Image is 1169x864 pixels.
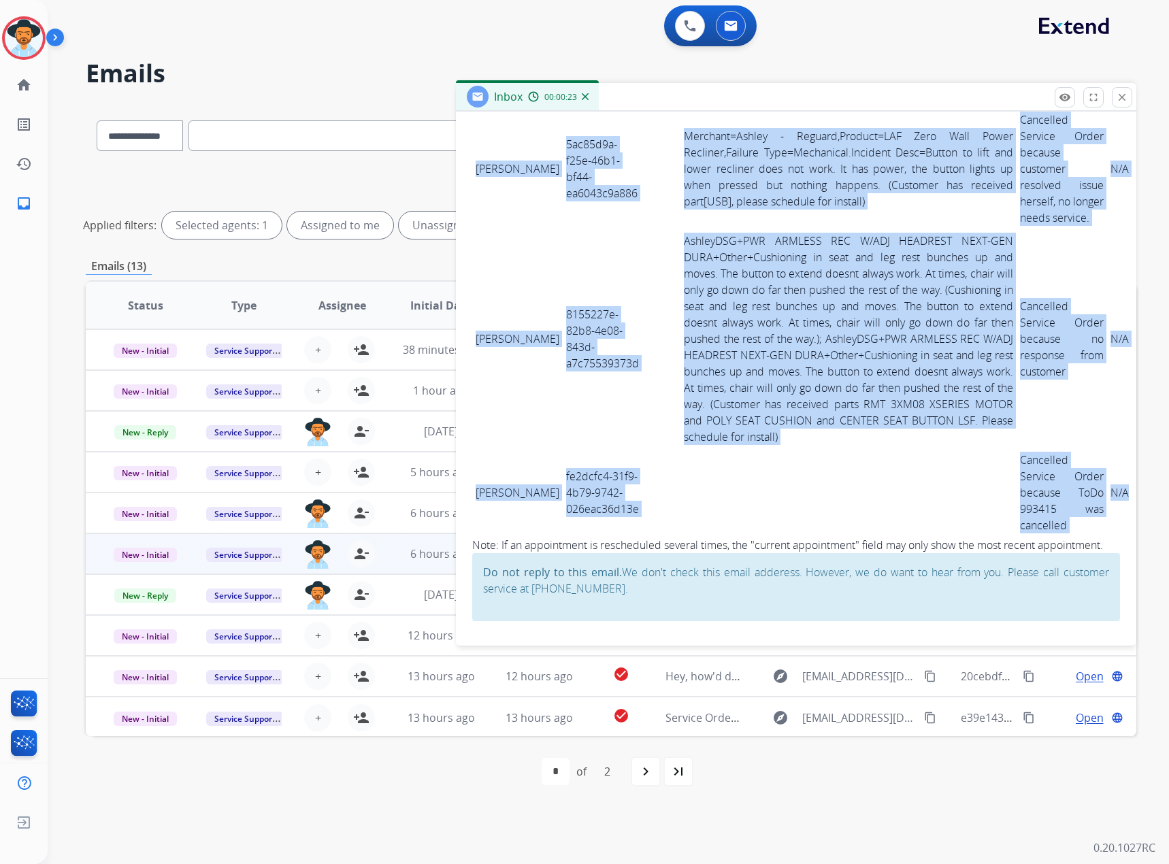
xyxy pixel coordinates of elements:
[353,668,369,684] mat-icon: person_add
[5,19,43,57] img: avatar
[206,384,284,399] span: Service Support
[410,297,472,314] span: Initial Date
[408,710,475,725] span: 13 hours ago
[304,336,331,363] button: +
[613,708,629,724] mat-icon: check_circle
[1093,840,1155,856] p: 0.20.1027RC
[483,564,1109,597] p: We don't check this email adderess. However, we do want to hear from you. Please call customer se...
[408,628,475,643] span: 12 hours ago
[353,710,369,726] mat-icon: person_add
[114,588,176,603] span: New - Reply
[206,629,284,644] span: Service Support
[162,212,282,239] div: Selected agents: 1
[424,587,458,602] span: [DATE]
[304,581,331,610] img: agent-avatar
[231,297,257,314] span: Type
[638,763,654,780] mat-icon: navigate_next
[472,229,563,448] td: [PERSON_NAME]
[315,342,321,358] span: +
[206,507,284,521] span: Service Support
[494,89,523,104] span: Inbox
[403,342,482,357] span: 38 minutes ago
[1076,668,1104,684] span: Open
[353,423,369,439] mat-icon: person_remove
[353,627,369,644] mat-icon: person_add
[353,342,369,358] mat-icon: person_add
[206,588,284,603] span: Service Support
[408,669,475,684] span: 13 hours ago
[1087,91,1100,103] mat-icon: fullscreen
[1023,670,1035,682] mat-icon: content_copy
[16,77,32,93] mat-icon: home
[410,465,472,480] span: 5 hours ago
[206,466,284,480] span: Service Support
[472,537,1120,553] div: Note: If an appointment is rescheduled several times, the "current appointment" field may only sh...
[353,464,369,480] mat-icon: person_add
[563,229,645,448] td: 8155227e-82b8-4e08-843d-a7c75539373d
[287,212,393,239] div: Assigned to me
[1076,710,1104,726] span: Open
[424,424,458,439] span: [DATE]
[304,622,331,649] button: +
[353,546,369,562] mat-icon: person_remove
[506,710,573,725] span: 13 hours ago
[206,712,284,726] span: Service Support
[410,546,472,561] span: 6 hours ago
[304,377,331,404] button: +
[802,710,917,726] span: [EMAIL_ADDRESS][DOMAIN_NAME]
[304,540,331,569] img: agent-avatar
[114,425,176,439] span: New - Reply
[1111,670,1123,682] mat-icon: language
[128,297,163,314] span: Status
[353,505,369,521] mat-icon: person_remove
[114,466,177,480] span: New - Initial
[563,108,645,229] td: 5ac85d9a-f25e-46b1-bf44-ea6043c9a886
[802,668,917,684] span: [EMAIL_ADDRESS][DOMAIN_NAME]
[413,383,469,398] span: 1 hour ago
[1111,712,1123,724] mat-icon: language
[83,217,157,233] p: Applied filters:
[576,763,587,780] div: of
[304,418,331,446] img: agent-avatar
[114,629,177,644] span: New - Initial
[16,156,32,172] mat-icon: history
[114,712,177,726] span: New - Initial
[206,670,284,684] span: Service Support
[563,448,645,537] td: fe2dcfc4-31f9-4b79-9742-026eac36d13e
[1017,108,1107,229] td: Cancelled Service Order because customer resolved issue herself, no longer needs service.
[16,195,32,212] mat-icon: inbox
[472,108,563,229] td: [PERSON_NAME]
[86,60,1136,87] h2: Emails
[472,448,563,537] td: [PERSON_NAME]
[593,758,621,785] div: 2
[304,663,331,690] button: +
[315,464,321,480] span: +
[206,425,284,439] span: Service Support
[114,384,177,399] span: New - Initial
[1116,91,1128,103] mat-icon: close
[399,212,487,239] div: Unassigned
[684,129,1013,209] a: Merchant=Ashley - Reguard,Product=LAF Zero Wall Power Recliner,Failure Type=Mechanical.Incident D...
[665,669,743,684] span: Hey, how'd do?
[114,548,177,562] span: New - Initial
[410,505,472,520] span: 6 hours ago
[315,668,321,684] span: +
[86,258,152,275] p: Emails (13)
[684,233,1013,444] a: AshleyDSG+PWR ARMLESS REC W/ADJ HEADREST NEXT-GEN DURA+Other+Cushioning in seat and leg rest bunc...
[353,382,369,399] mat-icon: person_add
[114,507,177,521] span: New - Initial
[304,459,331,486] button: +
[670,763,687,780] mat-icon: last_page
[114,344,177,358] span: New - Initial
[665,710,1044,725] span: Service Order 7bf46d73-f972-4cb6-b824-9c372a03f4b1 Booked with Velofix
[1017,229,1107,448] td: Cancelled Service Order because no response from customer
[924,670,936,682] mat-icon: content_copy
[353,586,369,603] mat-icon: person_remove
[315,710,321,726] span: +
[1059,91,1071,103] mat-icon: remove_red_eye
[315,627,321,644] span: +
[483,565,622,580] strong: Do not reply to this email.
[16,116,32,133] mat-icon: list_alt
[613,666,629,682] mat-icon: check_circle
[506,669,573,684] span: 12 hours ago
